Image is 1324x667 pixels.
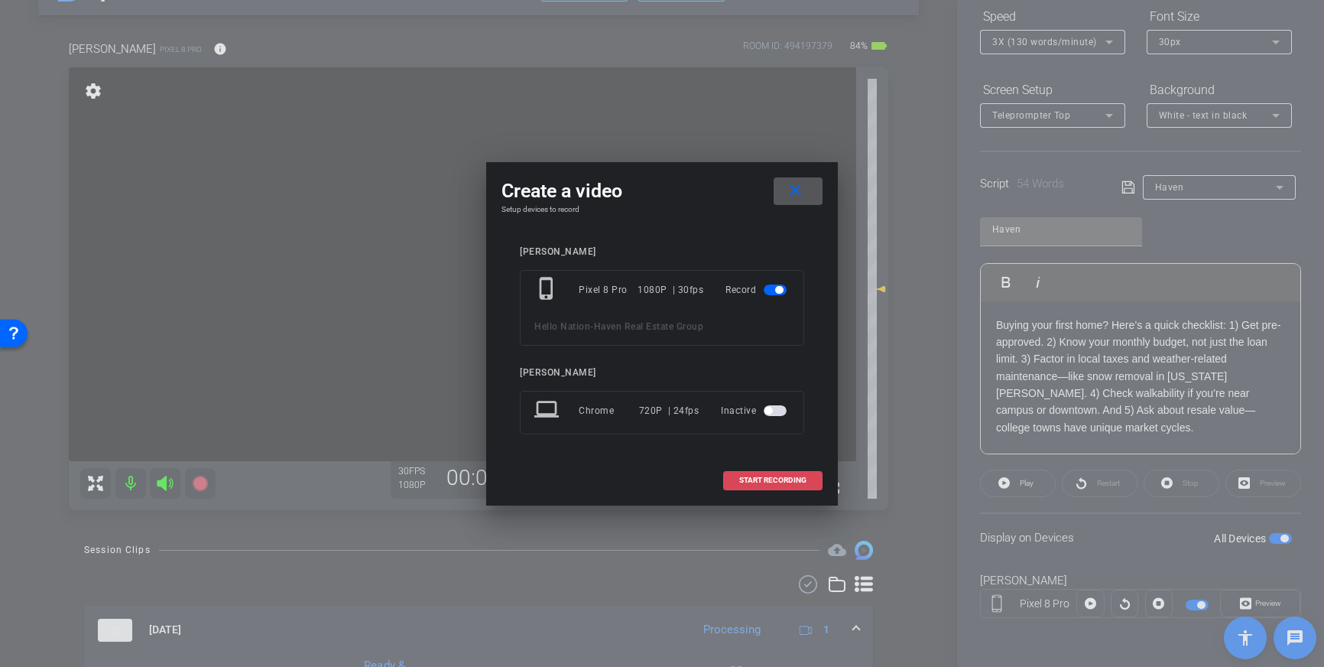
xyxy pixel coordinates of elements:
[501,205,823,214] h4: Setup devices to record
[534,276,562,304] mat-icon: phone_iphone
[534,397,562,425] mat-icon: laptop
[590,321,594,332] span: -
[579,397,639,425] div: Chrome
[594,321,704,332] span: Haven Real Estate Group
[501,177,823,205] div: Create a video
[721,397,790,425] div: Inactive
[520,367,804,379] div: [PERSON_NAME]
[579,276,638,304] div: Pixel 8 Pro
[739,477,806,484] span: START RECORDING
[639,397,699,425] div: 720P | 24fps
[638,276,703,304] div: 1080P | 30fps
[723,471,823,490] button: START RECORDING
[520,246,804,258] div: [PERSON_NAME]
[786,181,805,200] mat-icon: close
[725,276,790,304] div: Record
[534,321,590,332] span: Hello Nation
